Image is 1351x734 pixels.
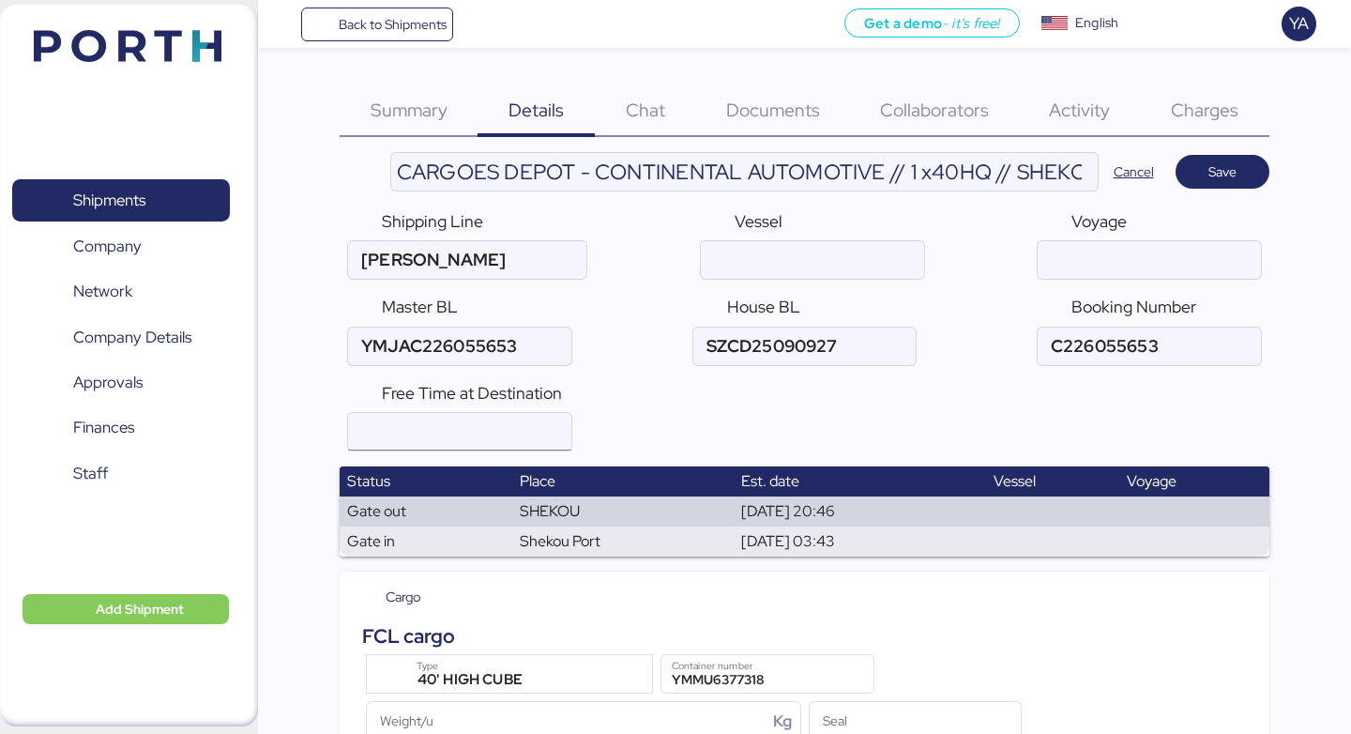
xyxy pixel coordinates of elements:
[73,278,132,305] span: Network
[726,98,820,122] span: Documents
[734,497,986,527] td: [DATE] 20:46
[1049,98,1110,122] span: Activity
[1208,161,1237,183] span: Save
[626,98,665,122] span: Chat
[1114,161,1154,183] span: Cancel
[727,296,800,317] span: House BL
[735,210,782,232] span: Vessel
[1289,11,1309,36] span: YA
[417,671,523,688] span: 40' HIGH CUBE
[1176,155,1269,189] button: Save
[661,655,873,693] input: Container number
[880,98,989,122] span: Collaborators
[1071,296,1196,317] span: Booking Number
[512,466,735,497] th: Place
[12,179,230,222] a: Shipments
[382,296,458,317] span: Master BL
[371,98,448,122] span: Summary
[340,497,511,527] td: Gate out
[12,361,230,405] a: Approvals
[734,466,986,497] th: Est. date
[512,497,735,527] td: SHEKOU
[362,621,455,650] div: FCL cargo
[73,369,143,396] span: Approvals
[1075,13,1118,33] div: English
[386,587,421,607] span: Cargo
[734,527,986,557] td: [DATE] 03:43
[73,233,142,260] span: Company
[73,187,145,214] span: Shipments
[1099,155,1169,189] button: Cancel
[340,466,511,497] th: Status
[340,527,511,557] td: Gate in
[512,527,735,557] td: Shekou Port
[96,598,184,620] span: Add Shipment
[12,315,230,359] a: Company Details
[12,406,230,450] a: Finances
[12,270,230,313] a: Network
[12,452,230,496] a: Staff
[301,8,454,41] a: Back to Shipments
[23,594,229,624] button: Add Shipment
[73,460,108,487] span: Staff
[73,414,134,441] span: Finances
[773,710,799,733] div: Kg
[1071,210,1127,232] span: Voyage
[509,98,564,122] span: Details
[382,382,562,404] span: Free Time at Destination
[12,224,230,268] a: Company
[1171,98,1238,122] span: Charges
[986,466,1118,497] th: Vessel
[269,8,301,40] button: Menu
[73,324,191,351] span: Company Details
[1119,466,1269,497] th: Voyage
[339,13,447,36] span: Back to Shipments
[382,210,483,232] span: Shipping Line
